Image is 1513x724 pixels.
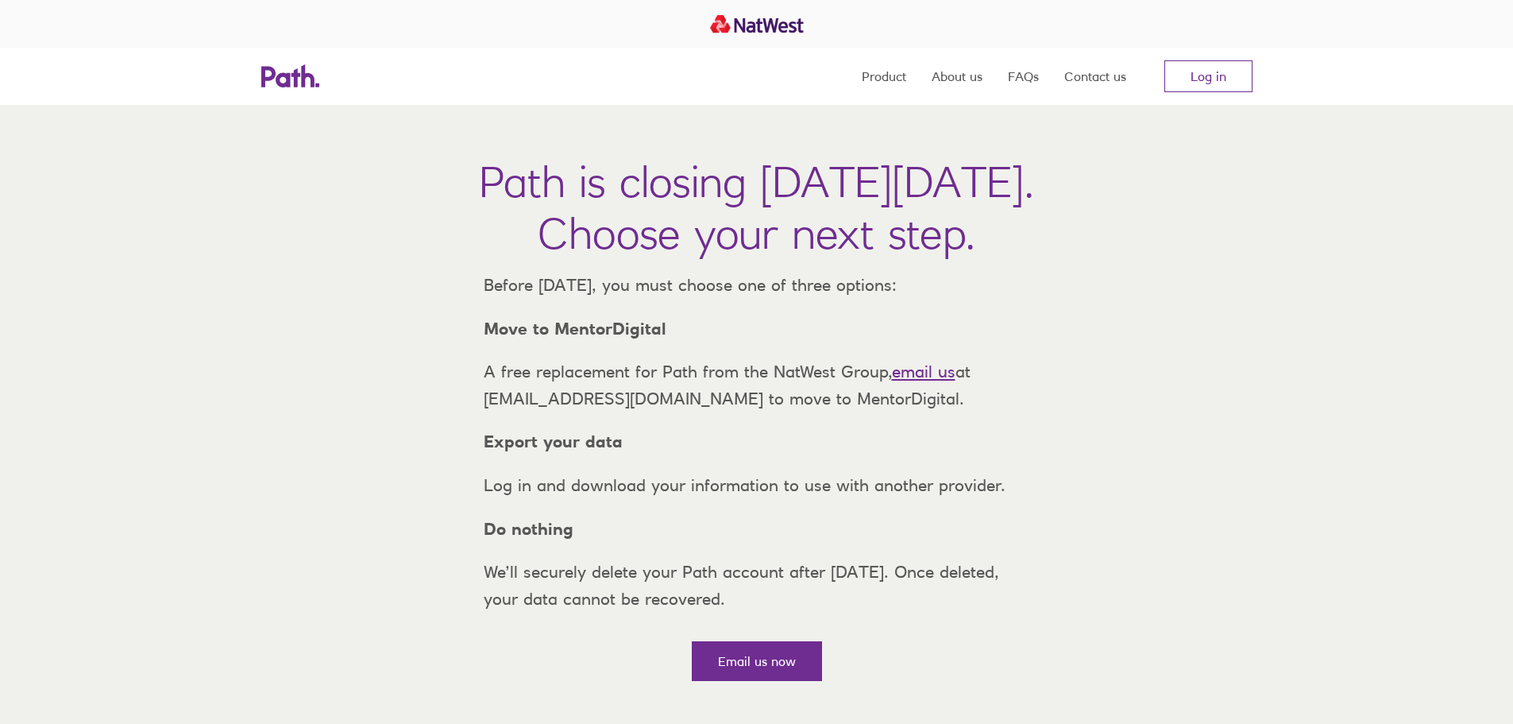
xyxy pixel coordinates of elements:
[862,48,906,105] a: Product
[1064,48,1126,105] a: Contact us
[1008,48,1039,105] a: FAQs
[484,319,666,339] strong: Move to MentorDigital
[484,519,573,539] strong: Do nothing
[479,156,1034,259] h1: Path is closing [DATE][DATE]. Choose your next step.
[471,358,1043,412] p: A free replacement for Path from the NatWest Group, at [EMAIL_ADDRESS][DOMAIN_NAME] to move to Me...
[1164,60,1252,92] a: Log in
[892,362,955,381] a: email us
[471,472,1043,499] p: Log in and download your information to use with another provider.
[484,432,623,451] strong: Export your data
[471,559,1043,612] p: We’ll securely delete your Path account after [DATE]. Once deleted, your data cannot be recovered.
[471,272,1043,299] p: Before [DATE], you must choose one of three options:
[932,48,982,105] a: About us
[692,641,822,681] a: Email us now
